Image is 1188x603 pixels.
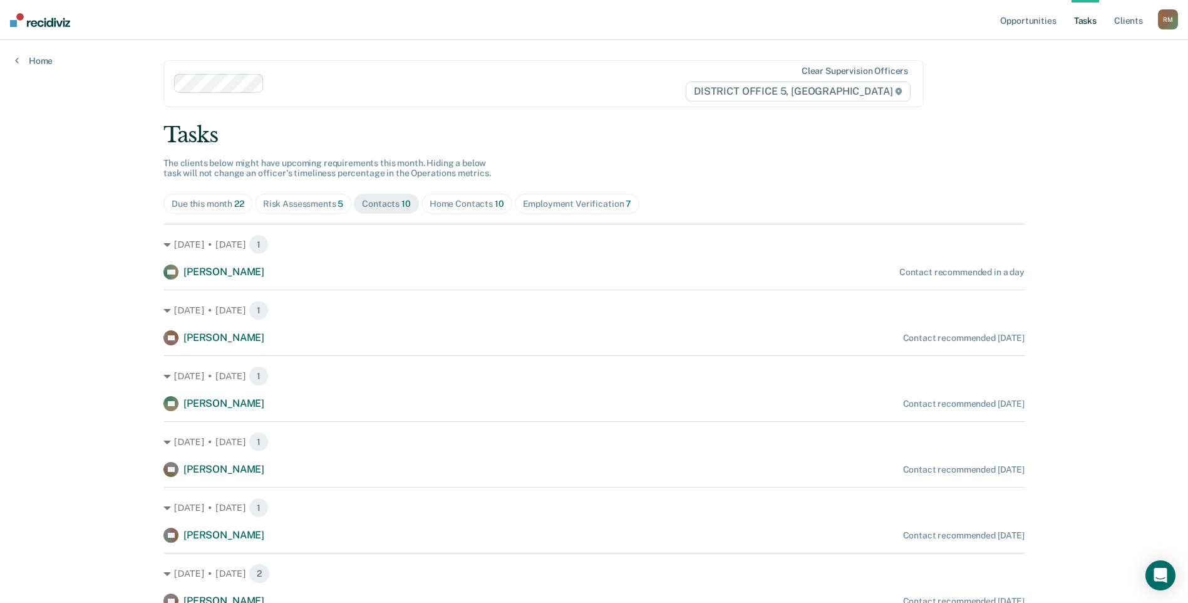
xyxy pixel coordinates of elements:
span: 1 [249,234,269,254]
span: [PERSON_NAME] [183,463,264,475]
span: 1 [249,300,269,320]
span: 10 [401,199,411,209]
span: 1 [249,432,269,452]
div: Clear supervision officers [802,66,908,76]
div: Contact recommended [DATE] [903,333,1025,343]
div: Contact recommended in a day [899,267,1025,278]
div: Open Intercom Messenger [1145,560,1175,590]
span: 1 [249,498,269,518]
span: 10 [495,199,504,209]
div: [DATE] • [DATE] 1 [163,300,1025,320]
div: Tasks [163,122,1025,148]
span: 1 [249,366,269,386]
div: Risk Assessments [263,199,344,209]
div: [DATE] • [DATE] 2 [163,564,1025,584]
a: Home [15,55,53,66]
div: Contact recommended [DATE] [903,530,1025,541]
div: [DATE] • [DATE] 1 [163,432,1025,452]
div: Due this month [172,199,244,209]
div: R M [1158,9,1178,29]
img: Recidiviz [10,13,70,27]
span: DISTRICT OFFICE 5, [GEOGRAPHIC_DATA] [686,81,911,102]
span: The clients below might have upcoming requirements this month. Hiding a below task will not chang... [163,158,491,179]
div: [DATE] • [DATE] 1 [163,234,1025,254]
span: [PERSON_NAME] [183,397,264,409]
div: Contact recommended [DATE] [903,399,1025,409]
span: 2 [249,564,270,584]
button: RM [1158,9,1178,29]
div: [DATE] • [DATE] 1 [163,498,1025,518]
span: 22 [234,199,244,209]
div: Contacts [362,199,411,209]
span: [PERSON_NAME] [183,266,264,278]
div: [DATE] • [DATE] 1 [163,366,1025,386]
span: [PERSON_NAME] [183,332,264,343]
div: Home Contacts [430,199,504,209]
div: Employment Verification [523,199,632,209]
span: [PERSON_NAME] [183,529,264,541]
span: 7 [626,199,631,209]
span: 5 [338,199,343,209]
div: Contact recommended [DATE] [903,464,1025,475]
